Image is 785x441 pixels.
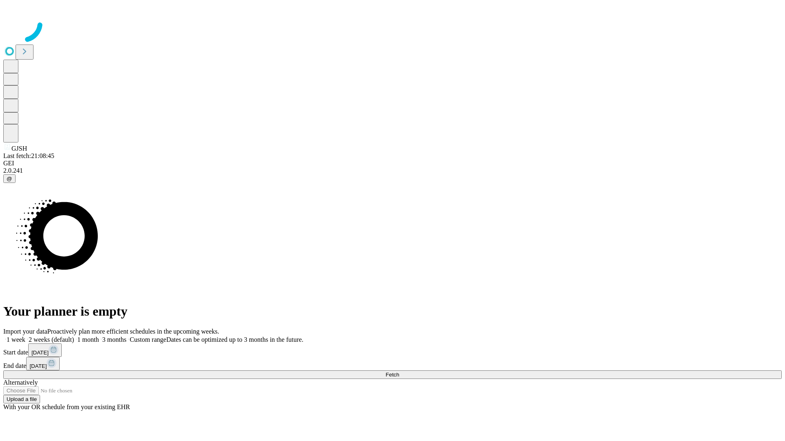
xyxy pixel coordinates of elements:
[3,370,782,379] button: Fetch
[47,328,219,335] span: Proactively plan more efficient schedules in the upcoming weeks.
[29,363,47,369] span: [DATE]
[130,336,166,343] span: Custom range
[7,176,12,182] span: @
[3,379,38,386] span: Alternatively
[3,174,16,183] button: @
[28,343,62,357] button: [DATE]
[3,403,130,410] span: With your OR schedule from your existing EHR
[77,336,99,343] span: 1 month
[3,152,54,159] span: Last fetch: 21:08:45
[102,336,126,343] span: 3 months
[31,350,49,356] span: [DATE]
[3,160,782,167] div: GEI
[386,372,399,378] span: Fetch
[11,145,27,152] span: GJSH
[26,357,60,370] button: [DATE]
[3,304,782,319] h1: Your planner is empty
[3,395,40,403] button: Upload a file
[29,336,74,343] span: 2 weeks (default)
[3,357,782,370] div: End date
[166,336,303,343] span: Dates can be optimized up to 3 months in the future.
[3,343,782,357] div: Start date
[7,336,25,343] span: 1 week
[3,328,47,335] span: Import your data
[3,167,782,174] div: 2.0.241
